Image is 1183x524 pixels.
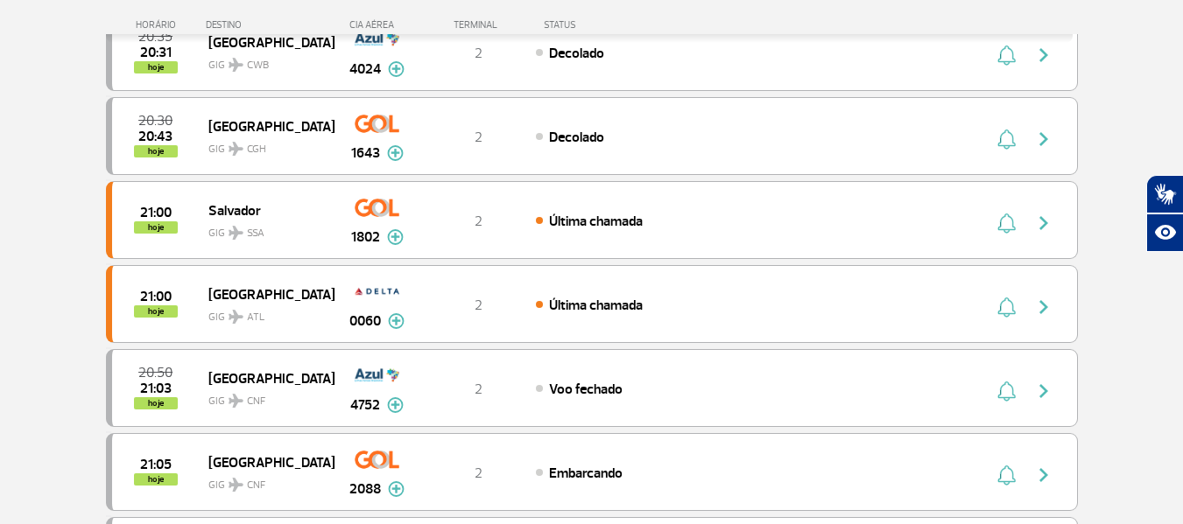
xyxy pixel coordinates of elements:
img: destiny_airplane.svg [229,478,243,492]
span: [GEOGRAPHIC_DATA] [208,367,320,389]
img: destiny_airplane.svg [229,226,243,240]
span: 2025-09-25 21:05:00 [140,458,172,471]
span: 2 [475,129,482,146]
span: CNF [247,478,265,493]
span: Última chamada [549,297,643,314]
div: HORÁRIO [111,19,207,31]
span: hoje [134,397,178,409]
span: 2025-09-25 20:30:00 [138,115,173,127]
img: mais-info-painel-voo.svg [388,61,405,77]
span: 2 [475,45,482,62]
div: TERMINAL [421,19,535,31]
span: 2088 [349,479,381,500]
button: Abrir tradutor de língua de sinais. [1146,175,1183,213]
span: Decolado [549,129,604,146]
div: Plugin de acessibilidade da Hand Talk. [1146,175,1183,252]
img: mais-info-painel-voo.svg [388,481,405,497]
span: Última chamada [549,213,643,230]
img: seta-direita-painel-voo.svg [1033,213,1054,234]
span: 2025-09-25 20:35:00 [138,31,173,43]
span: CNF [247,394,265,409]
span: 0060 [349,311,381,332]
span: hoje [134,473,178,486]
div: CIA AÉREA [334,19,421,31]
span: 2 [475,381,482,398]
span: 2025-09-25 20:31:05 [140,46,172,59]
span: hoje [134,145,178,157]
span: 2025-09-25 21:00:00 [140,206,172,219]
span: 2 [475,465,482,482]
span: 1802 [351,227,380,248]
img: seta-direita-painel-voo.svg [1033,129,1054,150]
div: STATUS [535,19,678,31]
img: mais-info-painel-voo.svg [387,145,404,161]
img: destiny_airplane.svg [229,58,243,72]
span: hoje [134,61,178,73]
span: Salvador [208,199,320,221]
span: 2025-09-25 21:03:00 [140,382,172,395]
span: [GEOGRAPHIC_DATA] [208,283,320,305]
span: Embarcando [549,465,623,482]
span: 2 [475,213,482,230]
span: CWB [247,58,269,73]
div: DESTINO [206,19,334,31]
span: 4752 [350,395,380,416]
span: ATL [247,310,264,325]
span: GIG [208,132,320,157]
span: [GEOGRAPHIC_DATA] [208,451,320,473]
img: sino-painel-voo.svg [997,45,1016,66]
span: GIG [208,384,320,409]
img: seta-direita-painel-voo.svg [1033,45,1054,66]
img: sino-painel-voo.svg [997,465,1016,486]
img: destiny_airplane.svg [229,394,243,408]
span: CGH [247,142,266,157]
img: seta-direita-painel-voo.svg [1033,297,1054,318]
span: 2 [475,297,482,314]
span: [GEOGRAPHIC_DATA] [208,115,320,137]
span: Decolado [549,45,604,62]
img: mais-info-painel-voo.svg [388,313,405,329]
img: seta-direita-painel-voo.svg [1033,381,1054,402]
span: 2025-09-25 21:00:00 [140,290,172,303]
span: SSA [247,226,264,241]
span: 1643 [351,143,380,164]
img: sino-painel-voo.svg [997,381,1016,402]
img: destiny_airplane.svg [229,310,243,324]
img: sino-painel-voo.svg [997,213,1016,234]
span: 2025-09-25 20:50:00 [138,367,173,379]
button: Abrir recursos assistivos. [1146,213,1183,252]
span: 2025-09-25 20:43:43 [138,130,173,143]
span: GIG [208,48,320,73]
img: mais-info-painel-voo.svg [387,397,404,413]
span: GIG [208,216,320,241]
span: GIG [208,468,320,493]
span: Voo fechado [549,381,623,398]
img: sino-painel-voo.svg [997,297,1016,318]
img: seta-direita-painel-voo.svg [1033,465,1054,486]
img: mais-info-painel-voo.svg [387,229,404,245]
span: GIG [208,300,320,325]
img: destiny_airplane.svg [229,142,243,156]
span: hoje [134,221,178,234]
span: 4024 [349,59,381,80]
span: hoje [134,305,178,318]
img: sino-painel-voo.svg [997,129,1016,150]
